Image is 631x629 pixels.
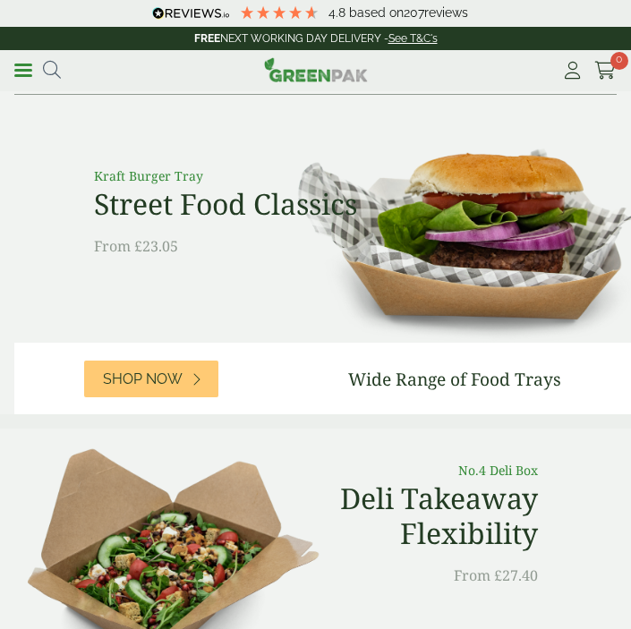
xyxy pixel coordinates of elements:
[103,370,183,387] span: Shop Now
[84,361,218,396] a: Shop Now
[194,32,220,45] strong: FREE
[594,57,617,84] a: 0
[316,461,538,480] p: No.4 Deli Box
[328,5,349,20] span: 4.8
[348,369,561,389] h3: Wide Range of Food Trays
[316,481,538,550] h2: Deli Takeaway Flexibility
[264,57,368,82] img: GreenPak Supplies
[454,565,538,585] span: From £27.40
[94,236,178,256] span: From £23.05
[404,5,424,20] span: 207
[152,7,230,20] img: REVIEWS.io
[94,187,497,221] h2: Street Food Classics
[349,5,404,20] span: Based on
[94,166,497,185] p: Kraft Burger Tray
[388,32,438,45] a: See T&C's
[239,4,320,21] div: 4.79 Stars
[610,52,628,70] span: 0
[594,62,617,80] i: Cart
[561,62,584,80] i: My Account
[424,5,468,20] span: reviews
